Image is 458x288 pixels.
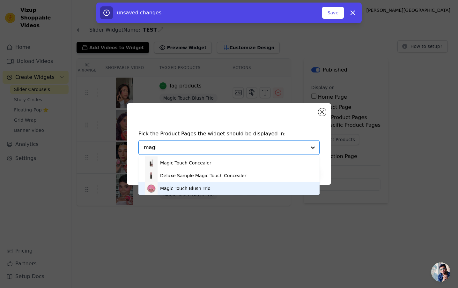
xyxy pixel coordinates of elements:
button: Close modal [318,108,326,116]
input: Search by product title or paste product URL [144,144,307,151]
img: product thumbnail [145,182,158,195]
h4: Pick the Product Pages the widget should be displayed in: [138,130,320,138]
img: product thumbnail [145,169,158,182]
button: Save [322,7,344,19]
div: Magic Touch Blush Trio [160,185,211,192]
div: Magic Touch Concealer [160,160,211,166]
a: Open chat [431,262,450,282]
div: Deluxe Sample Magic Touch Concealer [160,172,247,179]
img: product thumbnail [145,156,158,169]
span: unsaved changes [117,10,161,16]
